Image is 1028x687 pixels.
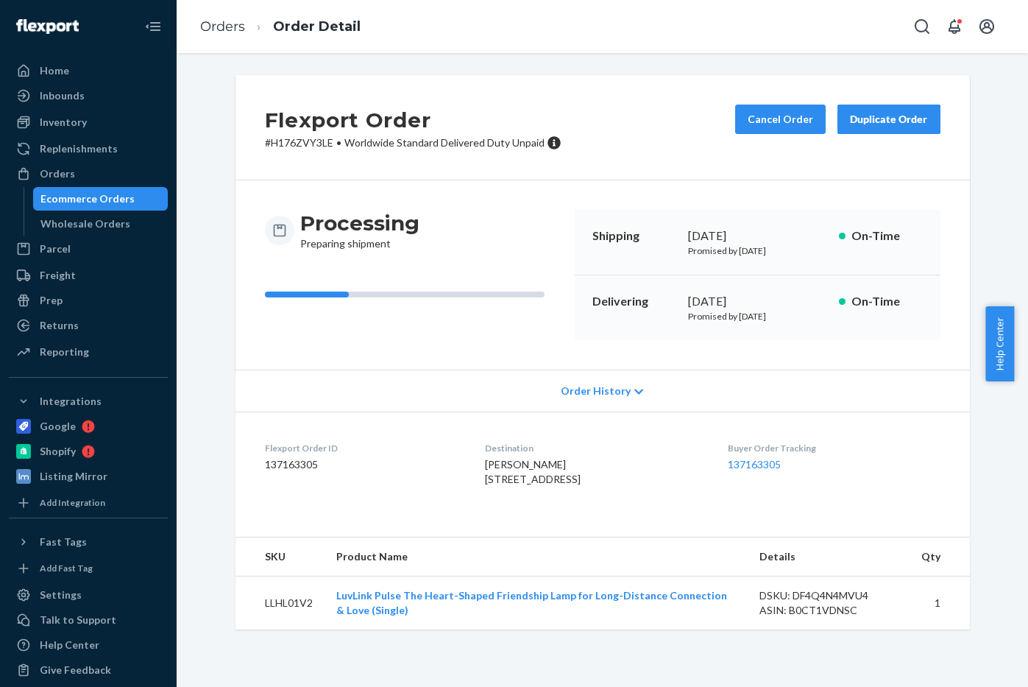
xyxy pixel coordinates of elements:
[40,588,82,602] div: Settings
[910,538,970,577] th: Qty
[40,318,79,333] div: Returns
[9,465,168,488] a: Listing Mirror
[40,496,105,509] div: Add Integration
[9,633,168,657] a: Help Center
[40,613,116,627] div: Talk to Support
[40,293,63,308] div: Prep
[688,293,827,310] div: [DATE]
[33,212,169,236] a: Wholesale Orders
[344,136,545,149] span: Worldwide Standard Delivered Duty Unpaid
[728,458,781,471] a: 137163305
[735,105,826,134] button: Cancel Order
[200,18,245,35] a: Orders
[40,115,87,130] div: Inventory
[40,216,130,231] div: Wholesale Orders
[40,166,75,181] div: Orders
[9,390,168,413] button: Integrations
[16,19,79,34] img: Flexport logo
[188,5,372,49] ol: breadcrumbs
[40,663,111,677] div: Give Feedback
[9,314,168,337] a: Returns
[9,583,168,607] a: Settings
[235,577,325,630] td: LLHL01V2
[907,12,937,41] button: Open Search Box
[336,589,727,616] a: LuvLink Pulse The Heart-Shaped Friendship Lamp for Long-Distance Connection & Love (Single)
[9,137,168,161] a: Replenishments
[33,187,169,211] a: Ecommerce Orders
[688,244,827,257] p: Promised by [DATE]
[485,458,581,485] span: [PERSON_NAME] [STREET_ADDRESS]
[9,415,168,438] a: Google
[9,264,168,287] a: Freight
[300,210,419,251] div: Preparing shipment
[9,494,168,512] a: Add Integration
[40,469,107,484] div: Listing Mirror
[273,18,361,35] a: Order Detail
[910,577,970,630] td: 1
[265,442,461,454] dt: Flexport Order ID
[9,162,168,186] a: Orders
[138,12,168,41] button: Close Navigation
[561,384,631,398] span: Order History
[688,310,827,323] p: Promised by [DATE]
[9,560,168,577] a: Add Fast Tag
[40,141,118,156] div: Replenishments
[40,268,76,283] div: Freight
[9,658,168,682] button: Give Feedback
[9,608,168,632] a: Talk to Support
[40,88,85,103] div: Inbounds
[40,394,102,409] div: Integrations
[688,228,827,244] div: [DATE]
[336,136,341,149] span: •
[728,442,940,454] dt: Buyer Order Tracking
[9,440,168,463] a: Shopify
[40,191,135,206] div: Ecommerce Orders
[972,12,1002,41] button: Open account menu
[748,538,910,577] th: Details
[9,110,168,134] a: Inventory
[9,530,168,554] button: Fast Tags
[235,538,325,577] th: SKU
[40,242,71,256] div: Parcel
[40,638,99,652] div: Help Center
[9,340,168,364] a: Reporting
[300,210,419,236] h3: Processing
[851,228,923,244] p: On-Time
[759,603,898,618] div: ASIN: B0CT1VDNSC
[265,135,561,150] p: # H176ZVY3LE
[837,105,940,134] button: Duplicate Order
[265,105,561,135] h2: Flexport Order
[9,59,168,82] a: Home
[40,562,93,574] div: Add Fast Tag
[40,419,76,434] div: Google
[40,345,89,359] div: Reporting
[325,538,748,577] th: Product Name
[592,293,676,310] p: Delivering
[9,289,168,312] a: Prep
[940,12,969,41] button: Open notifications
[851,293,923,310] p: On-Time
[485,442,704,454] dt: Destination
[40,63,69,78] div: Home
[759,588,898,603] div: DSKU: DF4Q4N4MVU4
[9,237,168,261] a: Parcel
[850,112,928,127] div: Duplicate Order
[265,457,461,472] dd: 137163305
[9,84,168,108] a: Inbounds
[985,306,1014,381] button: Help Center
[40,535,87,549] div: Fast Tags
[592,228,676,244] p: Shipping
[40,444,76,459] div: Shopify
